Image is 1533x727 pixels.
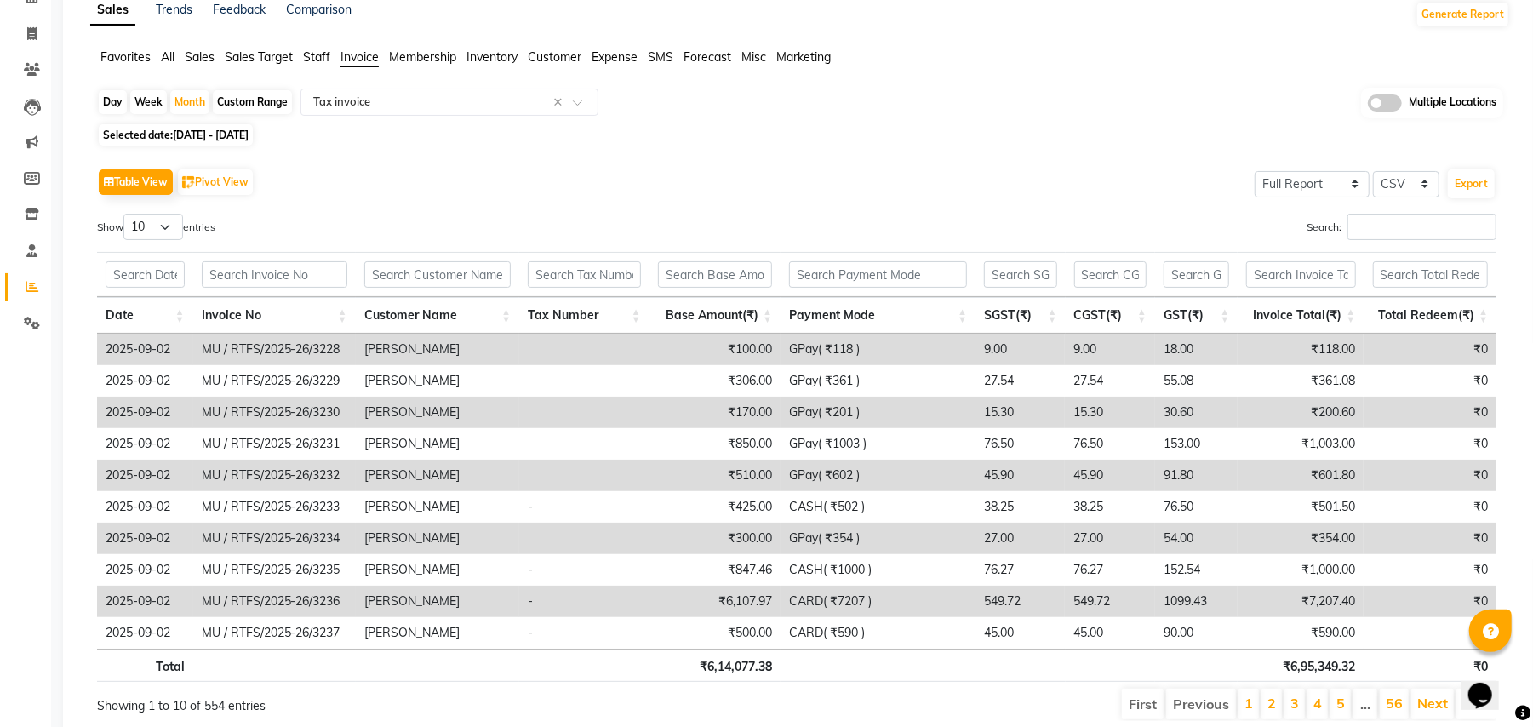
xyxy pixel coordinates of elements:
td: ₹0 [1364,491,1496,523]
td: GPay( ₹1003 ) [781,428,975,460]
th: Invoice Total(₹): activate to sort column ascending [1238,297,1364,334]
th: Base Amount(₹): activate to sort column ascending [649,297,781,334]
td: 549.72 [1065,586,1154,617]
td: GPay( ₹361 ) [781,365,975,397]
td: 76.27 [1065,554,1154,586]
span: Favorites [100,49,151,65]
td: 76.50 [1155,491,1238,523]
div: Week [130,90,167,114]
td: ₹6,107.97 [649,586,781,617]
td: ₹500.00 [649,617,781,649]
th: GST(₹): activate to sort column ascending [1155,297,1238,334]
td: 2025-09-02 [97,397,193,428]
td: 38.25 [1065,491,1154,523]
td: [PERSON_NAME] [356,460,519,491]
input: Search Invoice Total(₹) [1246,261,1355,288]
div: Month [170,90,209,114]
span: Forecast [684,49,731,65]
input: Search SGST(₹) [984,261,1056,288]
td: [PERSON_NAME] [356,586,519,617]
input: Search: [1347,214,1496,240]
td: [PERSON_NAME] [356,523,519,554]
button: Generate Report [1417,3,1508,26]
td: MU / RTFS/2025-26/3228 [193,334,356,365]
input: Search Invoice No [202,261,347,288]
td: 152.54 [1155,554,1238,586]
img: pivot.png [182,176,195,189]
td: ₹0 [1364,334,1496,365]
a: 4 [1313,695,1322,712]
td: [PERSON_NAME] [356,334,519,365]
td: 2025-09-02 [97,617,193,649]
td: MU / RTFS/2025-26/3235 [193,554,356,586]
input: Search Base Amount(₹) [658,261,772,288]
td: MU / RTFS/2025-26/3237 [193,617,356,649]
td: ₹510.00 [649,460,781,491]
a: 1 [1244,695,1253,712]
td: - [519,554,649,586]
td: ₹0 [1364,586,1496,617]
td: 2025-09-02 [97,460,193,491]
td: ₹0 [1364,397,1496,428]
span: [DATE] - [DATE] [173,129,249,141]
td: CARD( ₹590 ) [781,617,975,649]
input: Search Payment Mode [789,261,967,288]
th: Invoice No: activate to sort column ascending [193,297,356,334]
td: 76.27 [975,554,1065,586]
input: Search Tax Number [528,261,641,288]
td: ₹306.00 [649,365,781,397]
span: SMS [648,49,673,65]
td: 9.00 [1065,334,1154,365]
span: Misc [741,49,766,65]
td: 15.30 [975,397,1065,428]
input: Search Customer Name [364,261,511,288]
td: 2025-09-02 [97,491,193,523]
td: ₹590.00 [1238,617,1364,649]
a: Feedback [213,2,266,17]
td: MU / RTFS/2025-26/3232 [193,460,356,491]
span: Marketing [776,49,831,65]
td: GPay( ₹118 ) [781,334,975,365]
td: CARD( ₹7207 ) [781,586,975,617]
td: ₹425.00 [649,491,781,523]
th: ₹6,95,349.32 [1238,649,1364,682]
td: 45.00 [975,617,1065,649]
td: [PERSON_NAME] [356,617,519,649]
span: Sales [185,49,215,65]
input: Search GST(₹) [1164,261,1229,288]
td: ₹361.08 [1238,365,1364,397]
td: MU / RTFS/2025-26/3233 [193,491,356,523]
td: ₹0 [1364,365,1496,397]
th: Customer Name: activate to sort column ascending [356,297,519,334]
div: Custom Range [213,90,292,114]
td: ₹170.00 [649,397,781,428]
td: ₹601.80 [1238,460,1364,491]
div: Showing 1 to 10 of 554 entries [97,687,666,715]
td: ₹100.00 [649,334,781,365]
td: 2025-09-02 [97,554,193,586]
td: 45.00 [1065,617,1154,649]
td: MU / RTFS/2025-26/3231 [193,428,356,460]
td: ₹0 [1364,523,1496,554]
td: 18.00 [1155,334,1238,365]
span: Multiple Locations [1409,94,1496,112]
a: 56 [1386,695,1403,712]
td: ₹300.00 [649,523,781,554]
td: ₹0 [1364,460,1496,491]
td: ₹200.60 [1238,397,1364,428]
td: GPay( ₹354 ) [781,523,975,554]
th: Tax Number: activate to sort column ascending [519,297,649,334]
td: ₹1,000.00 [1238,554,1364,586]
td: ₹7,207.40 [1238,586,1364,617]
th: Total Redeem(₹): activate to sort column ascending [1364,297,1497,334]
td: MU / RTFS/2025-26/3229 [193,365,356,397]
a: Next [1417,695,1448,712]
td: MU / RTFS/2025-26/3234 [193,523,356,554]
td: MU / RTFS/2025-26/3230 [193,397,356,428]
span: Staff [303,49,330,65]
div: Day [99,90,127,114]
td: - [519,617,649,649]
button: Table View [99,169,173,195]
input: Search CGST(₹) [1074,261,1147,288]
th: ₹6,14,077.38 [649,649,781,682]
